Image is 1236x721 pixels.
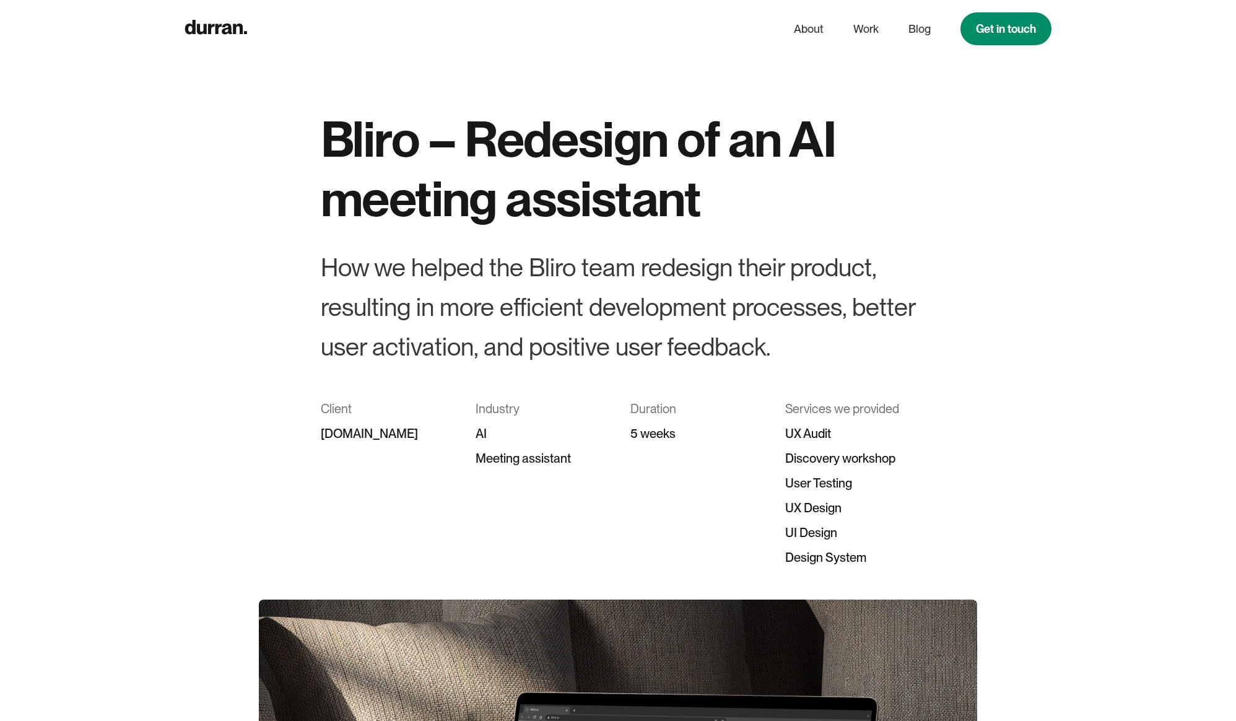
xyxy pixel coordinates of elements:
div: User Testing [785,471,915,496]
div: [DOMAIN_NAME] [321,421,451,446]
div: UX Design [785,496,915,520]
div: UI Design [785,520,915,545]
div: Meeting assistant [476,446,606,471]
h1: Bliro – Redesign of an AI meeting assistant [321,109,915,228]
a: Work [853,17,879,41]
div: How we helped the Bliro team redesign their product, resulting in more efficient development proc... [321,248,915,367]
div: Industry [476,396,606,421]
div: AI [476,421,606,446]
div: Discovery workshop [785,446,915,471]
div: Services we provided [785,396,915,421]
a: Get in touch [960,12,1051,45]
div: UX Audit [785,421,915,446]
div: Duration [630,396,760,421]
div: Client [321,396,451,421]
a: About [794,17,824,41]
a: Blog [908,17,931,41]
div: Design System [785,545,915,570]
div: 5 weeks [630,421,760,446]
